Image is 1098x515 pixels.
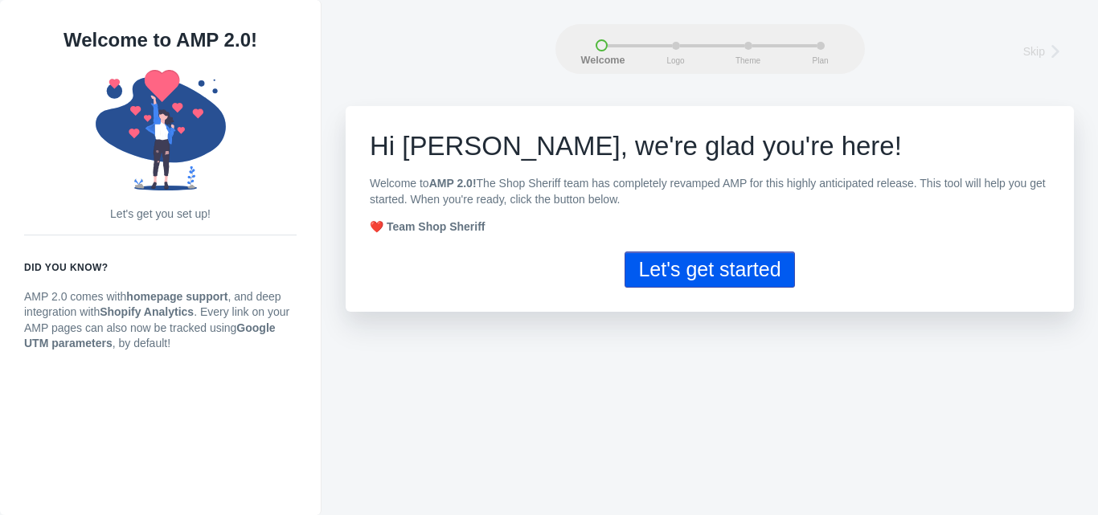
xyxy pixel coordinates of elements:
[370,131,654,161] span: Hi [PERSON_NAME], w
[126,290,227,303] strong: homepage support
[1023,43,1045,59] span: Skip
[370,130,1050,162] h1: e're glad you're here!
[24,24,297,56] h1: Welcome to AMP 2.0!
[24,260,297,276] h6: Did you know?
[728,56,768,65] span: Theme
[1018,435,1079,496] iframe: Drift Widget Chat Controller
[656,56,696,65] span: Logo
[1023,39,1070,61] a: Skip
[581,55,621,67] span: Welcome
[801,56,841,65] span: Plan
[370,220,485,233] strong: ❤️ Team Shop Sheriff
[24,206,297,223] p: Let's get you set up!
[100,305,194,318] strong: Shopify Analytics
[370,176,1050,207] p: Welcome to The Shop Sheriff team has completely revamped AMP for this highly anticipated release....
[24,289,297,352] p: AMP 2.0 comes with , and deep integration with . Every link on your AMP pages can also now be tra...
[24,321,276,350] strong: Google UTM parameters
[429,177,477,190] b: AMP 2.0!
[625,251,794,288] button: Let's get started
